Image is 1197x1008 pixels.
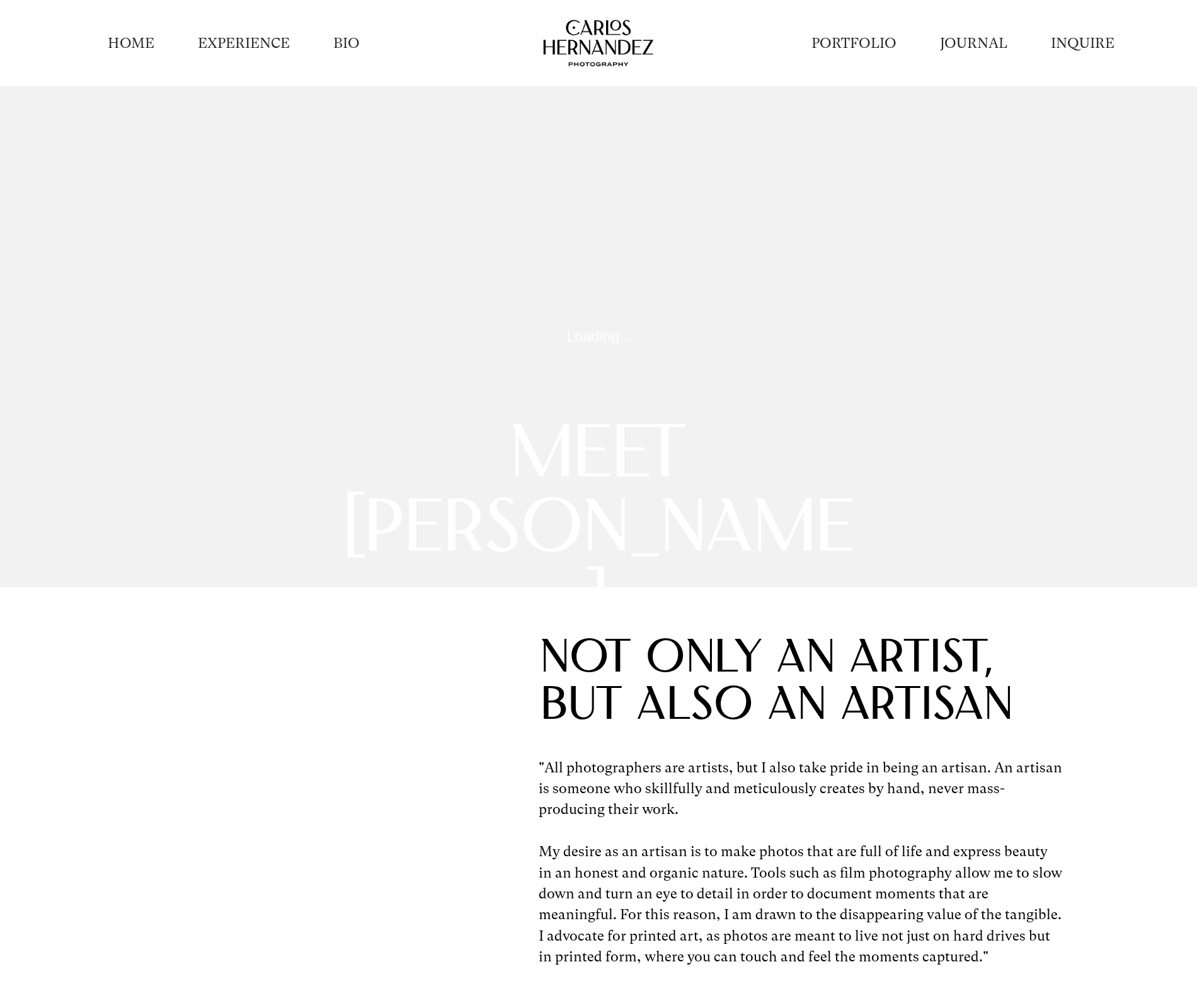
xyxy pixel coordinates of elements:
p: My desire as an artisan is to make photos that are full of life and express beauty in an honest a... [539,841,1063,967]
a: BIO [333,33,360,53]
a: HOME [108,33,154,53]
a: PORTFOLIO [811,33,896,53]
a: EXPERIENCE [198,33,290,53]
a: JOURNAL [940,33,1007,53]
span: Meet [PERSON_NAME] [341,421,855,646]
p: Not only an artist, but also an artisan [541,638,1032,731]
a: INQUIRE [1051,33,1114,53]
p: "All photographers are artists, but I also take pride in being an artisan. An artisan is someone ... [539,757,1063,820]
